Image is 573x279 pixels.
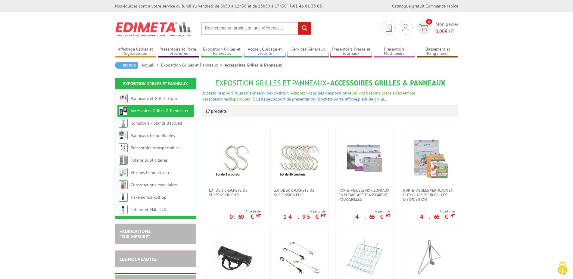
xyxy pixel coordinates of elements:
img: Totems et Mâts LCD [119,205,128,214]
img: Panneaux Expo pliables [119,131,128,140]
img: Comptoirs / Stands d'accueil [119,119,128,128]
a: Exposition Grilles et Panneaux [123,81,188,86]
span: Lot de 50 crochets de suspension en S [274,188,325,197]
span: pour [223,90,232,96]
a: Kakémonos Roll-up [131,194,167,200]
span: Porte-visuels verticaux en plexiglass pour grilles d'exposition [403,188,455,202]
sup: HT [450,213,455,218]
a: porte-affiche [334,96,357,102]
span: € HT [435,28,458,35]
span: Lot de 2 crochets de suspension en S [209,188,261,197]
a: devis rapide 0 Mon panier 0,00€ HT [416,21,458,35]
li: Accessoires Grilles & Panneaux [225,62,282,68]
img: Lot de 50 crochets de suspension en S [279,137,321,179]
img: devis rapide [386,24,392,32]
a: Panneaux et Grilles Expo [131,96,177,101]
p: 4.66 € [355,215,390,219]
img: Présentoirs transportables [119,143,128,152]
input: rechercher [298,22,311,35]
a: Panneaux d'exposition [247,90,289,96]
a: Comptoirs / Stands d'accueil [131,120,182,126]
span: . Adaptez vos [289,90,313,96]
a: Totems et Mâts LCD [131,207,167,212]
a: Présentoirs transportables [131,145,179,150]
div: Nos équipes sont à votre service du lundi au vendredi de 8h30 à 12h30 et de 13h30 à 17h30 [115,3,322,9]
sup: HT [256,213,261,218]
a: Classement et Rangement [417,47,458,57]
h1: - Accessoires Grilles & Panneaux [202,79,458,87]
span: A partir de [420,209,455,214]
img: Edimeta [115,18,192,40]
span: Exposition Grilles et Panneaux [215,78,327,88]
a: Porte-visuels horizontaux en plexiglass transparent pour grilles [335,188,393,202]
img: devis rapide [419,24,428,31]
a: accessoires [208,96,229,102]
span: 0,00 [435,28,445,34]
a: Accueil Guidage et Sécurité [244,47,286,57]
a: LES NOUVEAUTÉS [120,256,157,262]
span: Mon panier [435,21,458,35]
sup: HT [321,213,325,218]
a: Totems publicitaires [131,157,168,163]
img: devis rapide [402,24,409,31]
a: Grilles [232,90,244,96]
img: SPOTS LAMPES LED PUISSANTS POUR GRILLES & PANNEAUX d'exposition [279,236,321,278]
p: 17 produits [205,105,228,117]
a: Constructions modulaires [131,182,178,188]
a: Accessoires [202,90,223,96]
a: support de présentation [271,96,316,102]
button: Cookies (fenêtre modale) [552,259,573,279]
input: Rechercher un produit ou une référence... [201,22,311,35]
a: Accueil [142,62,161,68]
span: disponibles : [229,96,252,102]
a: Services Généraux [287,47,329,57]
a: Porte-visuels verticaux en plexiglass pour grilles d'exposition [400,188,458,202]
span: et [244,90,247,96]
a: Présentoirs et Porte-brochures [158,47,200,57]
strong: 01 46 81 33 03 [290,3,322,9]
img: Totems publicitaires [119,156,128,165]
img: Porte-visuels horizontaux en plexiglass transparent pour grilles [343,137,385,179]
span: selon vos besoins grâce à l'ensemble des [202,90,415,102]
a: pieds de grille [358,96,384,102]
p: 14.95 € [283,215,325,219]
span: A partir de [229,209,261,214]
img: Pied adaptable pour toutes grilles d'exposition [408,236,450,278]
a: Retour [115,62,138,69]
a: Présentoirs Multimédia [374,47,415,57]
a: Exposition Grilles et Panneaux [201,47,243,57]
img: Lot de 2 crochets de suspension en S [214,137,256,179]
span: A partir de [283,209,325,214]
a: Panneaux Expo pliables [131,133,175,138]
img: Vitrines Expo en verre [119,168,128,177]
img: Porte-visuels verticaux en plexiglass pour grilles d'exposition [408,137,450,179]
img: Constructions modulaires [119,180,128,189]
font: , , , … [202,90,415,102]
img: Kakémonos Roll-up [119,193,128,202]
a: Exposition Grilles et Panneaux [161,62,225,68]
a: Présentoirs Presse et Journaux [330,47,372,57]
a: Eclairage [253,96,270,102]
span: 0 [426,19,432,25]
a: Commande rapide [425,3,458,9]
img: Accessoires Grilles & Panneaux [119,106,128,115]
img: Sac de rangement et transport pour spots [214,236,256,278]
img: Cookies (fenêtre modale) [555,261,570,276]
p: 0.60 € [229,215,261,219]
a: Lot de 50 crochets de suspension en S [271,188,329,197]
a: grilles d'exposition [313,90,347,96]
span: A partir de [355,209,390,214]
img: Tablette inclinée blanche pour toutes les grilles d'exposition [343,236,385,278]
div: | [392,3,458,9]
sup: HT [386,213,390,218]
a: Vitrines Expo en verre [131,170,172,175]
a: FABRICATIONS"Sur Mesure" [120,228,151,240]
a: Catalogue gratuit [392,3,425,9]
p: 4.66 € [420,215,455,219]
span: Porte-visuels horizontaux en plexiglass transparent pour grilles [338,188,390,202]
a: Accessoires Grilles & Panneaux [131,108,188,113]
img: Panneaux et Grilles Expo [119,94,128,103]
a: , crochets [316,96,333,102]
a: Lot de 2 crochets de suspension en S [206,188,264,197]
a: Affichage Cadres et Signalétique [115,47,157,57]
